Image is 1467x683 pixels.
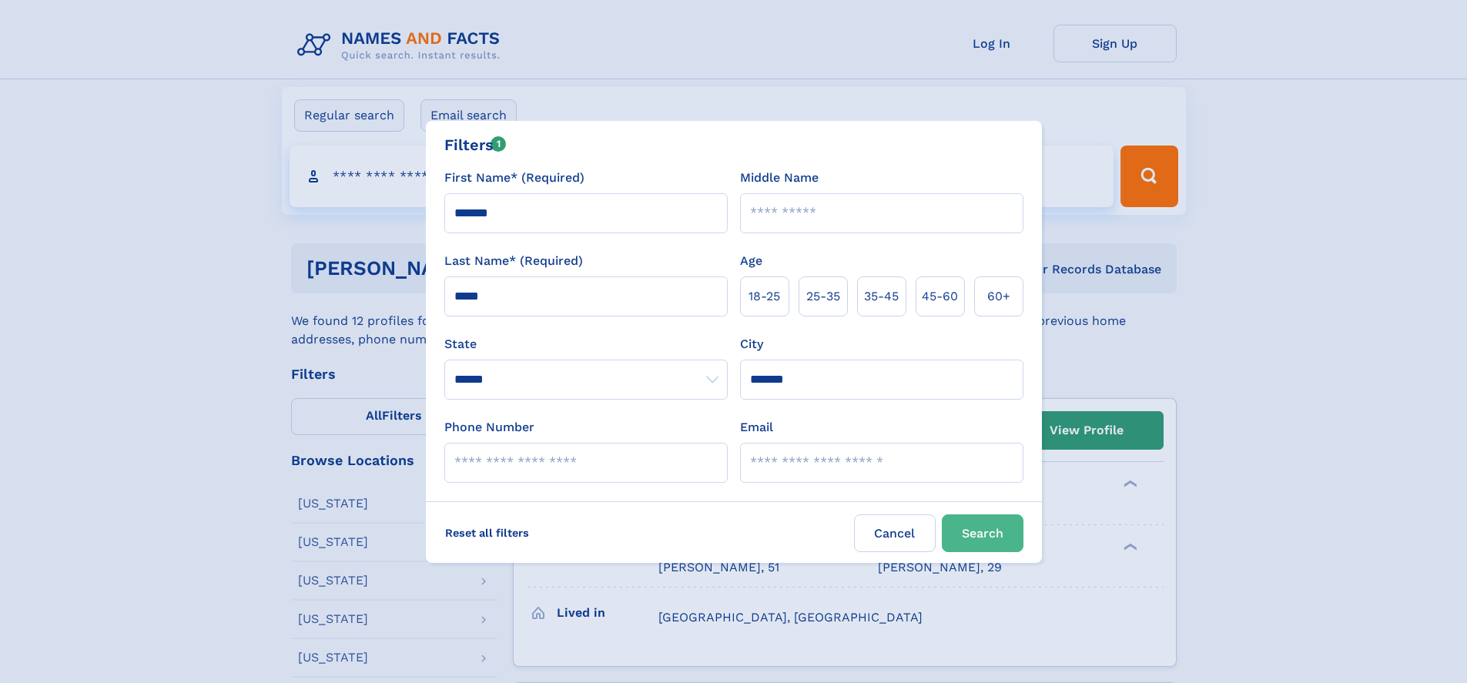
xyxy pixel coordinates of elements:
label: Email [740,418,773,437]
label: Cancel [854,514,936,552]
div: Filters [444,133,507,156]
button: Search [942,514,1023,552]
label: First Name* (Required) [444,169,584,187]
label: Last Name* (Required) [444,252,583,270]
label: Reset all filters [435,514,539,551]
label: Age [740,252,762,270]
span: 25‑35 [806,287,840,306]
label: State [444,335,728,353]
label: City [740,335,763,353]
span: 45‑60 [922,287,958,306]
span: 35‑45 [864,287,899,306]
span: 18‑25 [749,287,780,306]
label: Phone Number [444,418,534,437]
label: Middle Name [740,169,819,187]
span: 60+ [987,287,1010,306]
